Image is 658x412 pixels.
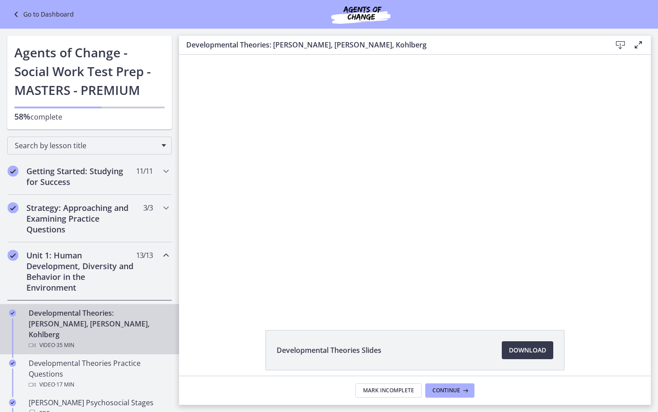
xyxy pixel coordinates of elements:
i: Completed [8,250,18,261]
iframe: Video Lesson [179,55,651,309]
span: Search by lesson title [15,141,157,150]
div: Search by lesson title [7,137,172,154]
div: Video [29,340,168,351]
h2: Strategy: Approaching and Examining Practice Questions [26,202,136,235]
span: 58% [14,111,30,122]
span: · 17 min [55,379,74,390]
span: 3 / 3 [143,202,153,213]
span: 13 / 13 [136,250,153,261]
a: Download [502,341,553,359]
img: Agents of Change [307,4,414,25]
h3: Developmental Theories: [PERSON_NAME], [PERSON_NAME], Kohlberg [186,39,597,50]
i: Completed [9,360,16,367]
span: 11 / 11 [136,166,153,176]
h2: Unit 1: Human Development, Diversity and Behavior in the Environment [26,250,136,293]
i: Completed [9,309,16,317]
span: Mark Incomplete [363,387,414,394]
span: Continue [432,387,460,394]
i: Completed [8,202,18,213]
span: · 35 min [55,340,74,351]
span: Developmental Theories Slides [277,345,381,356]
i: Completed [9,399,16,406]
h1: Agents of Change - Social Work Test Prep - MASTERS - PREMIUM [14,43,165,99]
button: Continue [425,383,474,398]
div: Developmental Theories: [PERSON_NAME], [PERSON_NAME], Kohlberg [29,308,168,351]
div: Developmental Theories Practice Questions [29,358,168,390]
h2: Getting Started: Studying for Success [26,166,136,187]
button: Mark Incomplete [355,383,422,398]
p: complete [14,111,165,122]
i: Completed [8,166,18,176]
a: Go to Dashboard [11,9,74,20]
span: Download [509,345,546,356]
div: Video [29,379,168,390]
